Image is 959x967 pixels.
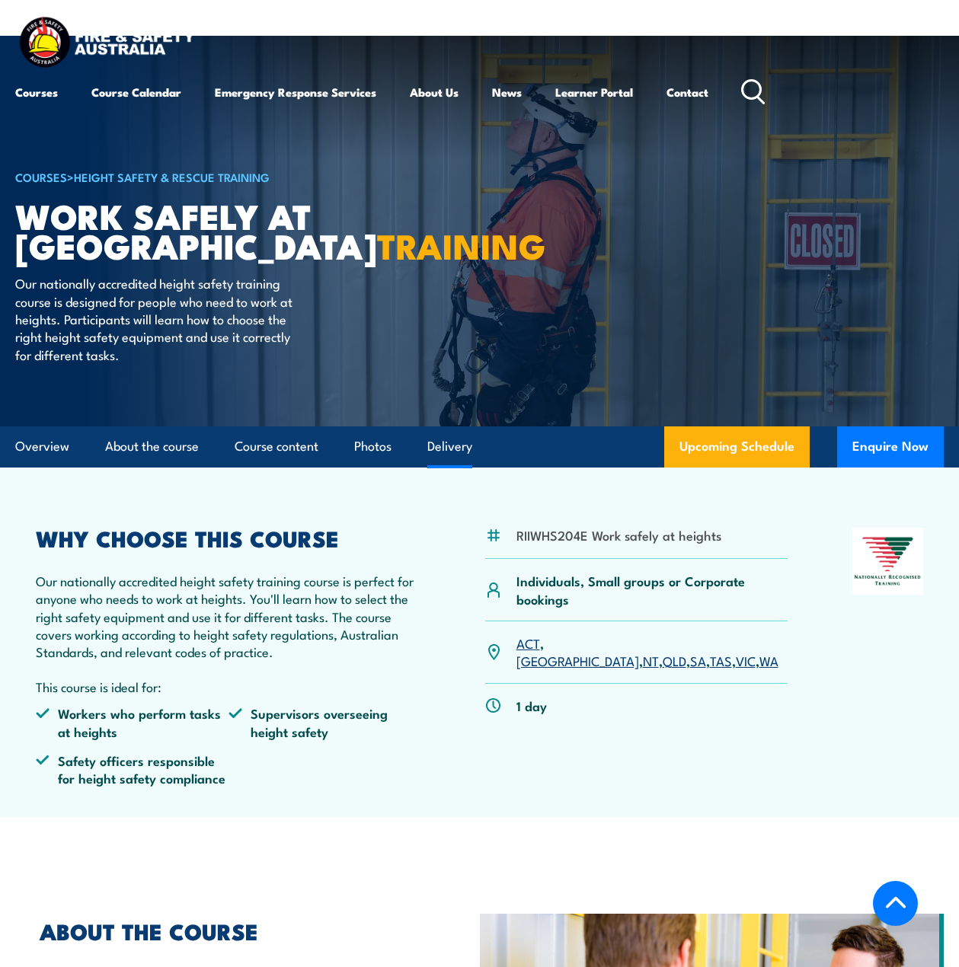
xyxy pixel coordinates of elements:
[15,274,293,363] p: Our nationally accredited height safety training course is designed for people who need to work a...
[15,168,67,185] a: COURSES
[235,426,318,467] a: Course content
[663,651,686,669] a: QLD
[91,74,181,110] a: Course Calendar
[516,572,788,608] p: Individuals, Small groups or Corporate bookings
[427,426,472,467] a: Delivery
[643,651,659,669] a: NT
[516,697,547,714] p: 1 day
[105,426,199,467] a: About the course
[516,634,788,670] p: , , , , , , ,
[74,168,270,185] a: Height Safety & Rescue Training
[15,200,392,260] h1: Work Safely at [GEOGRAPHIC_DATA]
[690,651,706,669] a: SA
[15,426,69,467] a: Overview
[354,426,392,467] a: Photos
[837,426,944,468] button: Enquire Now
[36,528,420,547] h2: WHY CHOOSE THIS COURSE
[492,74,522,110] a: News
[516,526,721,544] li: RIIWHS204E Work safely at heights
[36,704,229,740] li: Workers who perform tasks at heights
[736,651,756,669] a: VIC
[516,651,639,669] a: [GEOGRAPHIC_DATA]
[516,633,540,652] a: ACT
[229,704,421,740] li: Supervisors overseeing height safety
[40,921,457,940] h2: ABOUT THE COURSE
[215,74,376,110] a: Emergency Response Services
[36,678,420,695] p: This course is ideal for:
[36,572,420,661] p: Our nationally accredited height safety training course is perfect for anyone who needs to work a...
[15,168,392,186] h6: >
[759,651,778,669] a: WA
[852,528,923,595] img: Nationally Recognised Training logo.
[667,74,708,110] a: Contact
[664,426,810,468] a: Upcoming Schedule
[710,651,732,669] a: TAS
[555,74,633,110] a: Learner Portal
[15,74,58,110] a: Courses
[36,752,229,787] li: Safety officers responsible for height safety compliance
[377,219,546,271] strong: TRAINING
[410,74,459,110] a: About Us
